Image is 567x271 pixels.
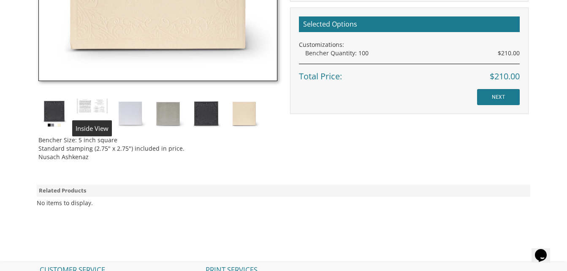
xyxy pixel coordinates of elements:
[38,130,277,161] div: Bencher Size: 5 inch square Standard stamping (2.75" x 2.75") included in price. Nusach Ashkenaz
[299,16,520,33] h2: Selected Options
[37,184,530,197] div: Related Products
[299,64,520,83] div: Total Price:
[477,89,520,105] input: NEXT
[532,237,559,263] iframe: chat widget
[228,98,260,130] img: cream_shimmer.jpg
[498,49,520,57] span: $210.00
[38,98,70,130] img: tiferes_shimmer.jpg
[299,41,520,49] div: Customizations:
[190,98,222,130] img: black_shimmer.jpg
[152,98,184,130] img: silver_shimmer.jpg
[76,98,108,114] img: bp%20bencher%20inside%201.JPG
[490,70,520,83] span: $210.00
[114,98,146,130] img: white_shimmer.jpg
[37,199,93,207] div: No items to display.
[305,49,520,57] div: Bencher Quantity: 100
